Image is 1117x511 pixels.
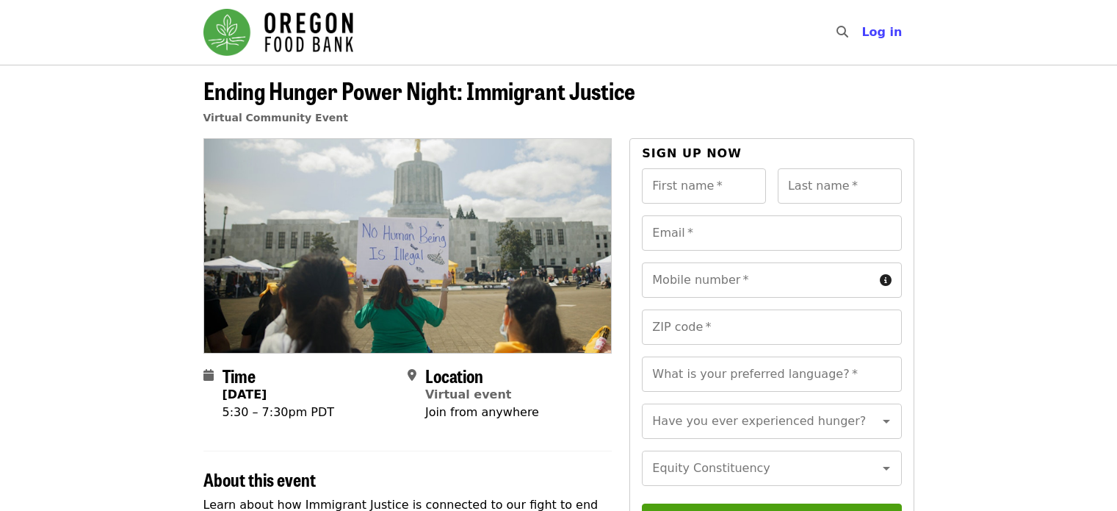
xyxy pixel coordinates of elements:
[642,215,901,251] input: Email
[425,362,483,388] span: Location
[204,139,612,352] img: Ending Hunger Power Night: Immigrant Justice organized by Oregon Food Bank
[642,357,901,392] input: What is your preferred language?
[203,466,316,492] span: About this event
[223,387,267,401] strong: [DATE]
[642,146,742,160] span: Sign up now
[203,73,635,107] span: Ending Hunger Power Night: Immigrant Justice
[408,368,416,382] i: map-marker-alt icon
[642,310,901,345] input: ZIP code
[642,262,873,298] input: Mobile number
[425,405,539,419] span: Join from anywhere
[880,274,892,287] i: circle-info icon
[778,168,902,204] input: Last name
[203,368,214,382] i: calendar icon
[223,362,256,388] span: Time
[836,25,848,39] i: search icon
[876,411,897,432] button: Open
[642,168,766,204] input: First name
[223,404,335,421] div: 5:30 – 7:30pm PDT
[857,15,869,50] input: Search
[203,112,348,124] a: Virtual Community Event
[861,25,902,39] span: Log in
[203,9,353,56] img: Oregon Food Bank - Home
[850,18,914,47] button: Log in
[425,387,512,401] a: Virtual event
[876,458,897,479] button: Open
